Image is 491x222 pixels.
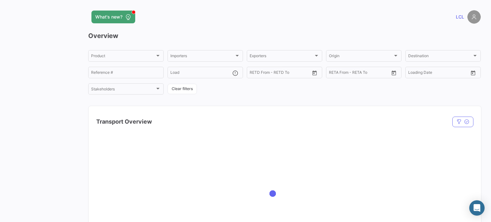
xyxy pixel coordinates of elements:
[389,68,399,78] button: Open calendar
[408,71,417,76] input: From
[91,55,155,59] span: Product
[469,200,485,216] div: Abrir Intercom Messenger
[88,31,481,40] h3: Overview
[467,10,481,24] img: placeholder-user.png
[468,68,478,78] button: Open calendar
[250,71,259,76] input: From
[263,71,292,76] input: To
[422,71,450,76] input: To
[95,14,122,20] span: What's new?
[342,71,371,76] input: To
[456,14,464,20] span: LCL
[329,71,338,76] input: From
[91,11,135,23] button: What's new?
[91,88,155,92] span: Stakeholders
[250,55,314,59] span: Exporters
[329,55,393,59] span: Origin
[408,55,472,59] span: Destination
[168,84,197,94] button: Clear filters
[310,68,319,78] button: Open calendar
[170,55,234,59] span: Importers
[96,117,152,126] h4: Transport Overview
